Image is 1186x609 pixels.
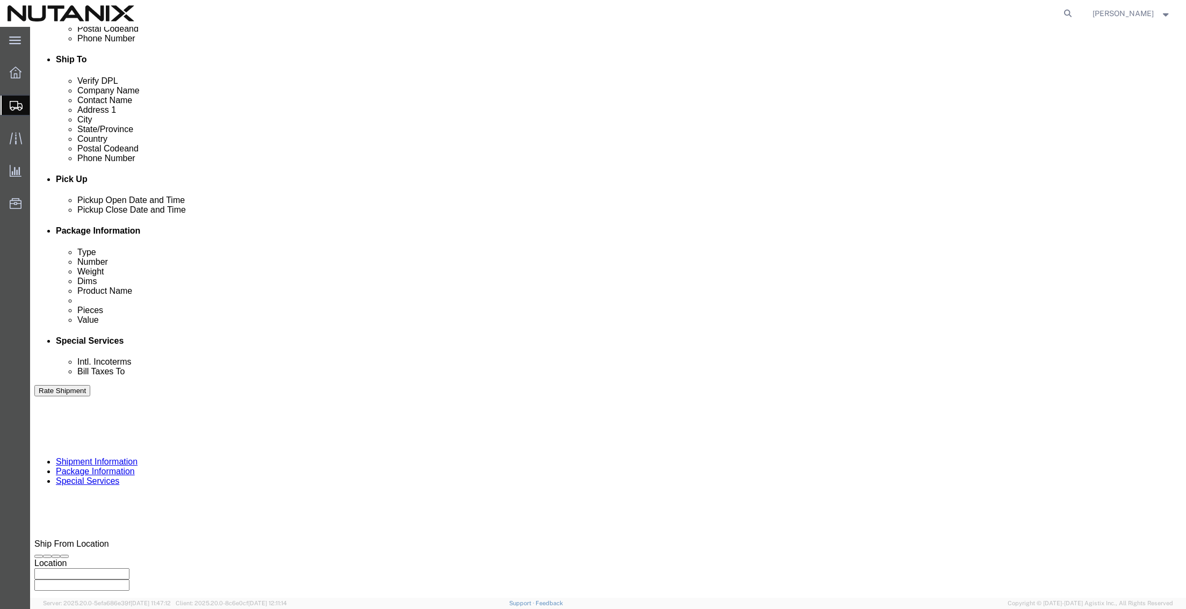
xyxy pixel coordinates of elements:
span: Copyright © [DATE]-[DATE] Agistix Inc., All Rights Reserved [1008,599,1173,608]
a: Support [509,600,536,606]
img: logo [8,5,134,21]
span: Stephanie Guadron [1093,8,1154,19]
iframe: FS Legacy Container [30,27,1186,598]
span: Client: 2025.20.0-8c6e0cf [176,600,287,606]
button: [PERSON_NAME] [1092,7,1171,20]
span: [DATE] 11:47:12 [131,600,171,606]
span: Server: 2025.20.0-5efa686e39f [43,600,171,606]
span: [DATE] 12:11:14 [248,600,287,606]
a: Feedback [536,600,563,606]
